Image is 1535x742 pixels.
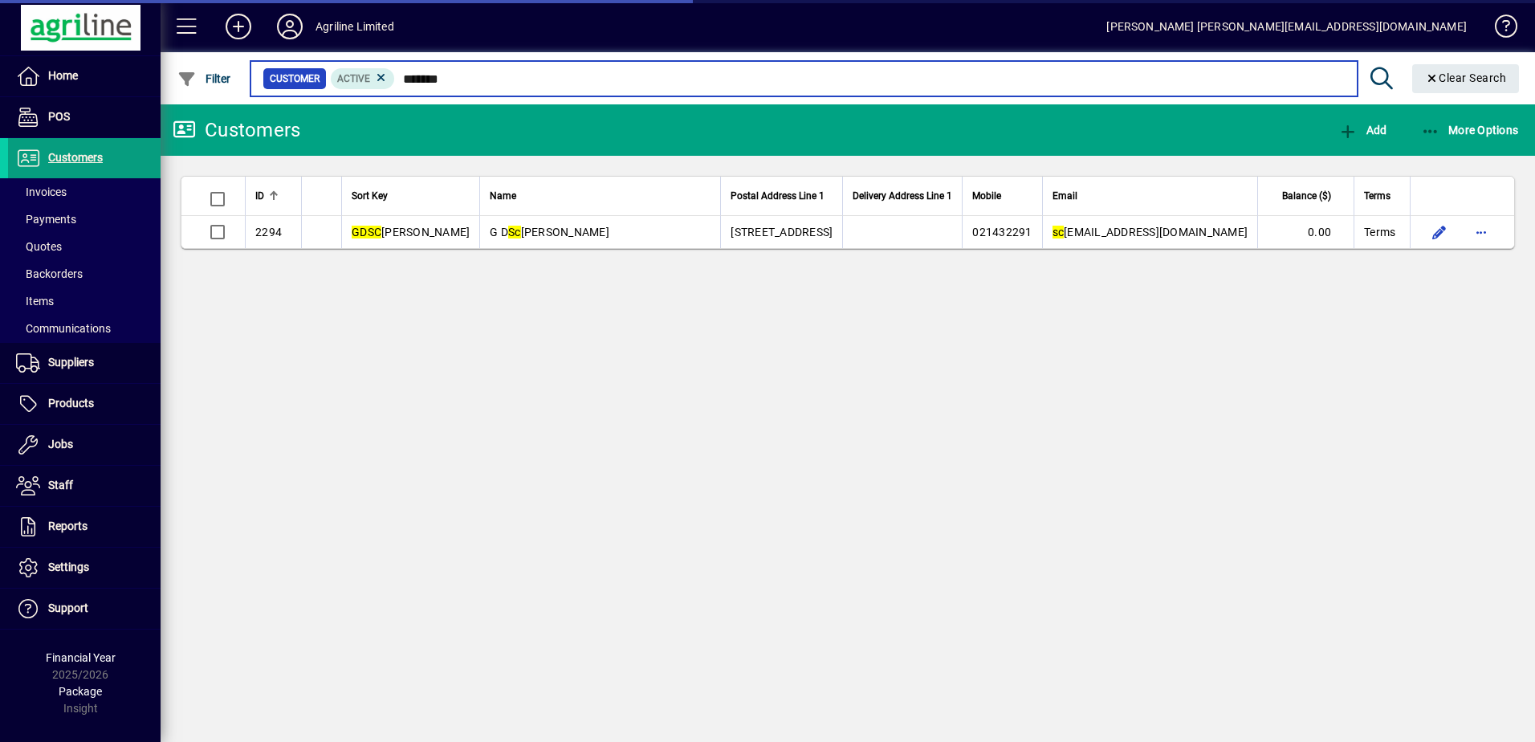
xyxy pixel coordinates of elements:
span: Package [59,685,102,698]
span: Active [337,73,370,84]
span: Reports [48,520,88,532]
span: Communications [16,322,111,335]
a: Invoices [8,178,161,206]
span: More Options [1421,124,1519,137]
div: ID [255,187,291,205]
em: Sc [508,226,521,238]
span: 021432291 [972,226,1032,238]
span: Invoices [16,185,67,198]
a: Support [8,589,161,629]
button: Filter [173,64,235,93]
span: Products [48,397,94,410]
span: Quotes [16,240,62,253]
a: Home [8,56,161,96]
span: POS [48,110,70,123]
span: Balance ($) [1282,187,1331,205]
span: Postal Address Line 1 [731,187,825,205]
a: Payments [8,206,161,233]
a: Knowledge Base [1483,3,1515,55]
em: GD [352,226,368,238]
span: Support [48,601,88,614]
div: Balance ($) [1268,187,1346,205]
span: Home [48,69,78,82]
div: Mobile [972,187,1032,205]
a: Jobs [8,425,161,465]
span: Customers [48,151,103,164]
a: Items [8,287,161,315]
a: Quotes [8,233,161,260]
span: Items [16,295,54,308]
button: Edit [1427,219,1452,245]
span: [PERSON_NAME] [352,226,470,238]
div: Email [1053,187,1248,205]
div: Customers [173,117,300,143]
em: sc [1053,226,1065,238]
div: Name [490,187,710,205]
span: Clear Search [1425,71,1507,84]
div: [PERSON_NAME] [PERSON_NAME][EMAIL_ADDRESS][DOMAIN_NAME] [1106,14,1467,39]
mat-chip: Activation Status: Active [331,68,395,89]
span: Settings [48,561,89,573]
span: Email [1053,187,1077,205]
button: More Options [1417,116,1523,145]
a: Staff [8,466,161,506]
span: Backorders [16,267,83,280]
a: POS [8,97,161,137]
span: Mobile [972,187,1001,205]
span: Terms [1364,187,1390,205]
a: Settings [8,548,161,588]
a: Suppliers [8,343,161,383]
a: Backorders [8,260,161,287]
span: Add [1338,124,1386,137]
span: Payments [16,213,76,226]
button: Add [213,12,264,41]
a: Communications [8,315,161,342]
td: 0.00 [1257,216,1354,248]
span: Staff [48,479,73,491]
button: Profile [264,12,316,41]
em: SC [368,226,382,238]
a: Products [8,384,161,424]
button: Clear [1412,64,1520,93]
span: Suppliers [48,356,94,369]
span: Customer [270,71,320,87]
a: Reports [8,507,161,547]
span: Filter [177,72,231,85]
span: 2294 [255,226,282,238]
span: [EMAIL_ADDRESS][DOMAIN_NAME] [1053,226,1248,238]
div: Agriline Limited [316,14,394,39]
span: Sort Key [352,187,388,205]
span: Jobs [48,438,73,450]
span: [STREET_ADDRESS] [731,226,833,238]
button: Add [1334,116,1390,145]
span: Financial Year [46,651,116,664]
span: ID [255,187,264,205]
button: More options [1468,219,1494,245]
span: Name [490,187,516,205]
span: Delivery Address Line 1 [853,187,952,205]
span: G D [PERSON_NAME] [490,226,609,238]
span: Terms [1364,224,1395,240]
